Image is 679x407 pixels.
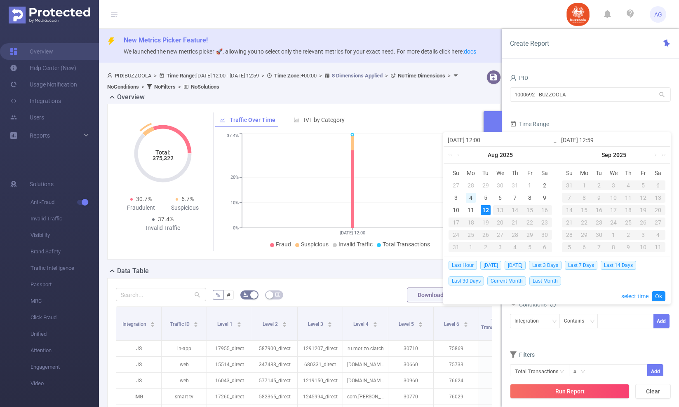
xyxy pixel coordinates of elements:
[10,93,61,109] a: Integrations
[507,230,522,240] div: 28
[621,218,636,227] div: 25
[522,204,537,216] td: August 15, 2025
[606,193,621,203] div: 10
[495,180,505,190] div: 30
[562,205,577,215] div: 14
[537,205,552,215] div: 16
[651,167,665,179] th: Sat
[383,241,430,248] span: Total Transactions
[153,155,174,161] tspan: 375,322
[525,193,535,203] div: 8
[449,230,463,240] div: 24
[451,180,461,190] div: 27
[592,230,606,240] div: 30
[493,229,508,241] td: August 27, 2025
[466,205,476,215] div: 11
[577,192,592,204] td: September 8, 2025
[449,179,463,192] td: July 27, 2025
[507,229,522,241] td: August 28, 2025
[636,241,651,253] td: October 10, 2025
[592,180,606,190] div: 2
[136,196,152,202] span: 30.7%
[529,261,562,270] span: Last 3 Days
[219,117,225,123] i: icon: line-chart
[230,117,275,123] span: Traffic Over Time
[463,230,478,240] div: 25
[480,261,501,270] span: [DATE]
[636,193,651,203] div: 12
[562,193,577,203] div: 7
[636,167,651,179] th: Fri
[463,169,478,177] span: Mo
[507,169,522,177] span: Th
[117,92,145,102] h2: Overview
[340,230,365,236] tspan: [DATE] 12:00
[124,36,208,44] span: New Metrics Picker Feature!
[30,176,54,192] span: Solutions
[338,241,373,248] span: Invalid Traffic
[31,293,99,309] span: MRC
[621,179,636,192] td: September 4, 2025
[487,147,499,163] a: Aug
[522,205,537,215] div: 15
[332,73,383,79] u: 8 Dimensions Applied
[561,135,666,145] input: End date
[510,121,549,127] span: Time Range
[155,149,171,156] tspan: Total:
[590,319,595,325] i: icon: down
[158,216,174,222] span: 37.4%
[31,375,99,392] span: Video
[507,192,522,204] td: August 7, 2025
[31,194,99,211] span: Anti-Fraud
[478,179,493,192] td: July 29, 2025
[463,192,478,204] td: August 4, 2025
[651,204,665,216] td: September 20, 2025
[243,292,248,297] i: icon: bg-colors
[636,179,651,192] td: September 5, 2025
[31,309,99,326] span: Click Fraud
[592,241,606,253] td: October 7, 2025
[446,147,457,163] a: Last year (Control + left)
[30,127,50,144] a: Reports
[592,192,606,204] td: September 9, 2025
[522,229,537,241] td: August 29, 2025
[580,369,585,375] i: icon: down
[636,180,651,190] div: 5
[493,230,508,240] div: 27
[493,241,508,253] td: September 3, 2025
[592,229,606,241] td: September 30, 2025
[636,230,651,240] div: 3
[577,242,592,252] div: 6
[522,179,537,192] td: August 1, 2025
[577,169,592,177] span: Mo
[537,216,552,229] td: August 23, 2025
[651,229,665,241] td: October 4, 2025
[116,288,206,301] input: Search...
[507,218,522,227] div: 21
[577,180,592,190] div: 1
[522,192,537,204] td: August 8, 2025
[478,218,493,227] div: 19
[167,73,196,79] b: Time Range:
[487,276,526,285] span: Current Month
[141,224,185,232] div: Invalid Traffic
[621,204,636,216] td: September 18, 2025
[522,230,537,240] div: 29
[537,204,552,216] td: August 16, 2025
[592,167,606,179] th: Tue
[478,169,493,177] span: Tu
[577,230,592,240] div: 29
[573,365,582,378] div: ≥
[606,205,621,215] div: 17
[651,192,665,204] td: September 13, 2025
[537,179,552,192] td: August 2, 2025
[107,73,115,78] i: icon: user
[562,230,577,240] div: 28
[456,147,463,163] a: Previous month (PageUp)
[657,147,667,163] a: Next year (Control + right)
[653,314,670,328] button: Add
[621,193,636,203] div: 11
[507,179,522,192] td: July 31, 2025
[495,193,505,203] div: 6
[577,193,592,203] div: 8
